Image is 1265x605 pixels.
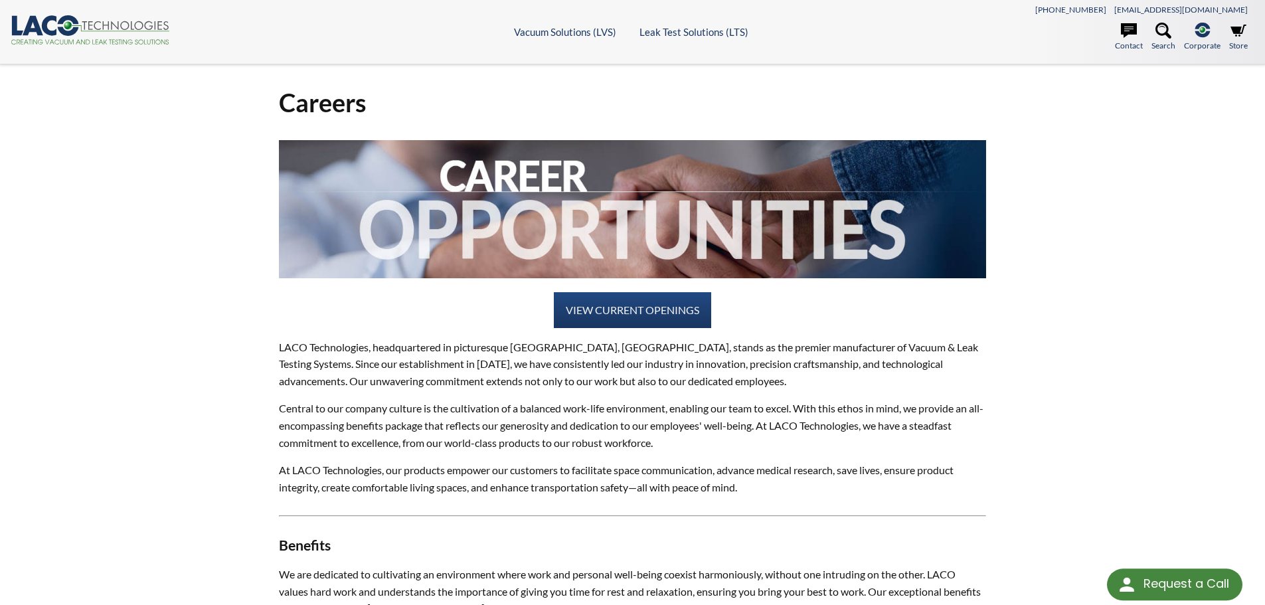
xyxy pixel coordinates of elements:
a: Contact [1115,23,1143,52]
a: [PHONE_NUMBER] [1035,5,1106,15]
a: Leak Test Solutions (LTS) [639,26,748,38]
p: At LACO Technologies, our products empower our customers to facilitate space communication, advan... [279,462,987,495]
a: VIEW CURRENT OPENINGS [554,292,711,328]
a: Vacuum Solutions (LVS) [514,26,616,38]
img: 2024-Career-Opportunities.jpg [279,140,987,278]
img: round button [1116,574,1138,595]
a: [EMAIL_ADDRESS][DOMAIN_NAME] [1114,5,1248,15]
div: Request a Call [1107,568,1242,600]
h1: Careers [279,86,987,119]
p: Central to our company culture is the cultivation of a balanced work-life environment, enabling o... [279,400,987,451]
p: LACO Technologies, headquartered in picturesque [GEOGRAPHIC_DATA], [GEOGRAPHIC_DATA], stands as t... [279,339,987,390]
h3: Benefits [279,537,987,555]
div: Request a Call [1143,568,1229,599]
a: Store [1229,23,1248,52]
a: Search [1151,23,1175,52]
span: Corporate [1184,39,1221,52]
